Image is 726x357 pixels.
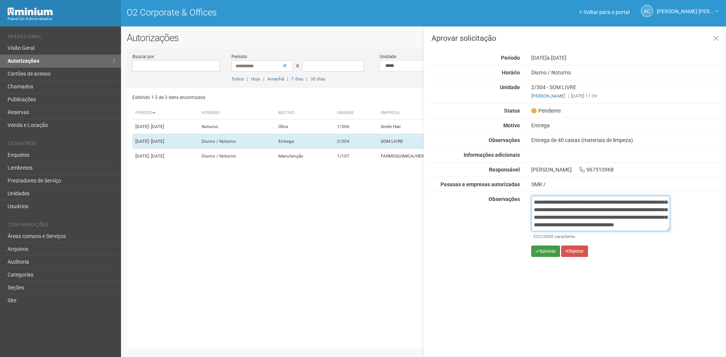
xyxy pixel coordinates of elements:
h2: Autorizações [127,32,720,43]
td: Manutenção [275,149,334,164]
a: AC [641,5,653,17]
span: a [296,62,299,68]
div: /2000 caracteres [533,233,668,240]
div: [DATE] [526,54,726,61]
li: Cadastros [8,141,115,149]
td: Obra [275,119,334,134]
a: Voltar para o portal [579,9,630,15]
th: Horário [199,107,275,119]
div: SMR / [531,181,720,188]
label: Unidade [380,53,396,60]
td: 1/107 [334,149,378,164]
td: 1/306 [334,119,378,134]
span: - [DATE] [149,139,164,144]
a: Todos [231,76,244,82]
span: | [568,93,569,99]
img: Minium [8,8,53,15]
a: 30 dias [310,76,325,82]
button: Rejeitar [561,246,588,257]
td: Entrega [275,134,334,149]
li: Configurações [8,222,115,230]
td: FARMOQUIMICA/HERBARIUM/ DERMA [378,149,536,164]
td: Smile Hair [378,119,536,134]
div: [PERSON_NAME] 967510968 [526,166,726,173]
div: Diurno / Noturno [526,69,726,76]
span: | [247,76,248,82]
label: Buscar por [132,53,154,60]
a: [PERSON_NAME] [PERSON_NAME] [657,9,718,15]
strong: Observações [489,137,520,143]
strong: Informações adicionais [464,152,520,158]
div: [DATE] 11:39 [531,93,720,99]
span: | [287,76,288,82]
td: Noturno [199,119,275,134]
strong: Responsável [489,167,520,173]
th: Período [132,107,199,119]
h3: Aprovar solicitação [431,34,720,42]
strong: Pessoas e empresas autorizadas [441,181,520,187]
td: 2/304 [334,134,378,149]
h1: O2 Corporate & Offices [127,8,418,17]
li: Operacional [8,34,115,42]
span: - [DATE] [149,124,164,129]
label: Período [231,53,247,60]
a: [PERSON_NAME] [531,93,565,99]
div: 2/304 - SOM LIVRE [526,84,726,99]
strong: Unidade [500,84,520,90]
span: Ana Carla de Carvalho Silva [657,1,714,14]
td: [DATE] [132,134,199,149]
span: Pendente [531,107,561,114]
strong: Horário [502,70,520,76]
div: Exibindo 1-3 de 3 itens encontrados [132,92,421,103]
strong: Período [501,55,520,61]
a: Hoje [251,76,260,82]
span: | [263,76,264,82]
td: SOM LIVRE [378,134,536,149]
span: - [DATE] [149,153,164,159]
button: Aprovar [531,246,560,257]
td: Diurno / Noturno [199,149,275,164]
div: Painel do Administrador [8,15,115,22]
span: a [DATE] [547,55,566,61]
strong: Motivo [503,122,520,128]
div: Entrega de 40 caixas (materiais de limpeza) [526,137,726,144]
strong: Status [504,108,520,114]
th: Unidade [334,107,378,119]
th: Empresa [378,107,536,119]
td: [DATE] [132,119,199,134]
a: Fechar [708,31,724,47]
a: 7 dias [291,76,303,82]
td: Diurno / Noturno [199,134,275,149]
span: 532 [533,234,541,239]
strong: Observações [489,196,520,202]
th: Motivo [275,107,334,119]
div: Entrega [526,122,726,129]
span: | [306,76,307,82]
td: [DATE] [132,149,199,164]
a: Amanhã [267,76,284,82]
